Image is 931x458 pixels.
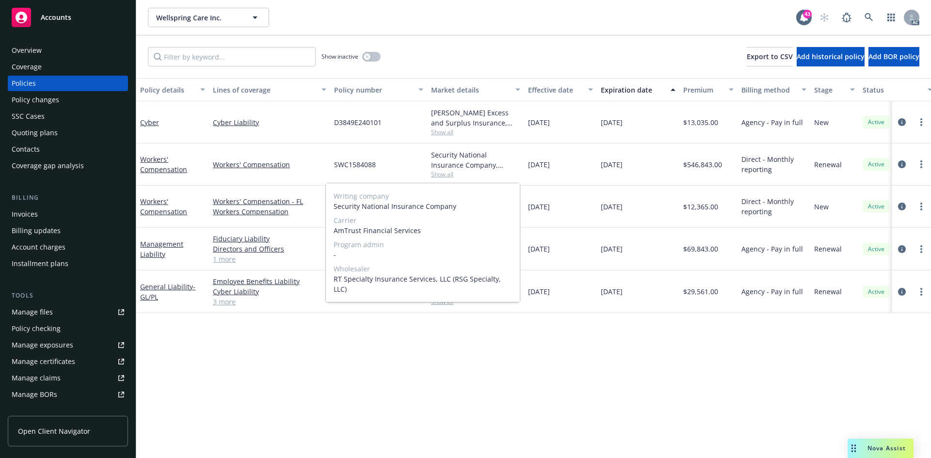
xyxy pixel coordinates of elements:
[848,439,914,458] button: Nova Assist
[896,243,908,255] a: circleInformation
[213,276,326,286] a: Employee Benefits Liability
[8,337,128,353] a: Manage exposures
[848,439,860,458] div: Drag to move
[334,117,382,127] span: D3849E240101
[431,85,510,95] div: Market details
[915,158,927,170] a: more
[814,159,842,170] span: Renewal
[334,274,512,294] span: RT Specialty Insurance Services, LLC (RSG Specialty, LLC)
[8,354,128,369] a: Manage certificates
[528,286,550,297] span: [DATE]
[597,78,679,101] button: Expiration date
[213,85,316,95] div: Lines of coverage
[8,76,128,91] a: Policies
[12,142,40,157] div: Contacts
[209,78,330,101] button: Lines of coverage
[330,78,427,101] button: Policy number
[683,244,718,254] span: $69,843.00
[867,245,886,253] span: Active
[431,128,520,136] span: Show all
[915,116,927,128] a: more
[837,8,856,27] a: Report a Bug
[915,286,927,298] a: more
[803,10,812,18] div: 43
[12,158,84,174] div: Coverage gap analysis
[8,321,128,336] a: Policy checking
[915,243,927,255] a: more
[896,286,908,298] a: circleInformation
[334,239,512,250] span: Program admin
[213,159,326,170] a: Workers' Compensation
[148,47,316,66] input: Filter by keyword...
[738,78,810,101] button: Billing method
[334,159,376,170] span: SWC1584088
[12,256,68,271] div: Installment plans
[8,387,128,402] a: Manage BORs
[814,286,842,297] span: Renewal
[140,155,187,174] a: Workers' Compensation
[683,286,718,297] span: $29,561.00
[12,92,59,108] div: Policy changes
[12,76,36,91] div: Policies
[741,244,803,254] span: Agency - Pay in full
[683,202,718,212] span: $12,365.00
[334,225,512,236] span: AmTrust Financial Services
[915,201,927,212] a: more
[683,159,722,170] span: $546,843.00
[814,85,844,95] div: Stage
[213,117,326,127] a: Cyber Liability
[815,8,834,27] a: Start snowing
[140,85,194,95] div: Policy details
[321,52,358,61] span: Show inactive
[8,125,128,141] a: Quoting plans
[741,286,803,297] span: Agency - Pay in full
[814,202,829,212] span: New
[747,52,793,61] span: Export to CSV
[431,170,520,178] span: Show all
[601,244,623,254] span: [DATE]
[747,47,793,66] button: Export to CSV
[741,154,806,174] span: Direct - Monthly reporting
[8,256,128,271] a: Installment plans
[8,59,128,75] a: Coverage
[12,337,73,353] div: Manage exposures
[741,196,806,217] span: Direct - Monthly reporting
[334,85,413,95] div: Policy number
[601,117,623,127] span: [DATE]
[334,250,512,260] span: -
[140,118,159,127] a: Cyber
[524,78,597,101] button: Effective date
[41,14,71,21] span: Accounts
[867,160,886,169] span: Active
[213,234,326,244] a: Fiduciary Liability
[814,244,842,254] span: Renewal
[12,370,61,386] div: Manage claims
[8,193,128,203] div: Billing
[601,159,623,170] span: [DATE]
[8,206,128,222] a: Invoices
[12,354,75,369] div: Manage certificates
[810,78,859,101] button: Stage
[8,142,128,157] a: Contacts
[140,197,187,216] a: Workers' Compensation
[867,118,886,126] span: Active
[679,78,738,101] button: Premium
[683,85,723,95] div: Premium
[8,291,128,300] div: Tools
[136,78,209,101] button: Policy details
[867,444,906,452] span: Nova Assist
[882,8,901,27] a: Switch app
[12,321,61,336] div: Policy checking
[814,117,829,127] span: New
[859,8,879,27] a: Search
[8,4,128,31] a: Accounts
[12,109,45,124] div: SSC Cases
[12,403,85,419] div: Summary of insurance
[867,202,886,211] span: Active
[12,387,57,402] div: Manage BORs
[12,304,53,320] div: Manage files
[213,254,326,264] a: 1 more
[528,202,550,212] span: [DATE]
[12,223,61,238] div: Billing updates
